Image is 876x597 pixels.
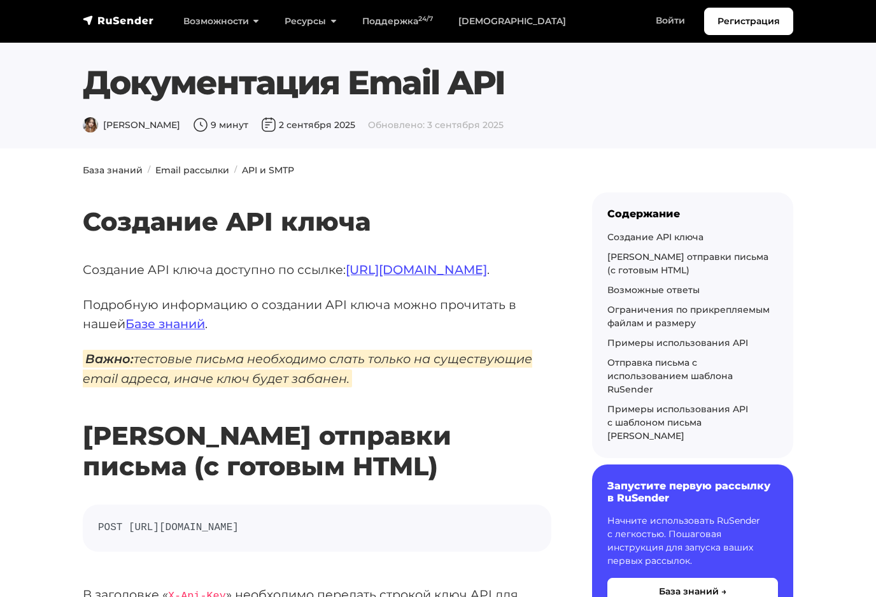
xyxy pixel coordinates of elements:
a: Возможные ответы [607,284,700,296]
p: Подробную информацию о создании API ключа можно прочитать в нашей . [83,295,551,334]
a: [URL][DOMAIN_NAME] [346,262,487,277]
a: Ресурсы [272,8,349,34]
img: RuSender [83,14,154,27]
div: Содержание [607,208,778,220]
img: Время чтения [193,117,208,133]
p: Создание API ключа доступно по ссылке: . [83,260,551,280]
a: Поддержка24/7 [350,8,446,34]
a: [PERSON_NAME] отправки письма (с готовым HTML) [607,251,768,276]
a: Базе знаний [125,316,205,331]
span: 9 минут [193,119,248,131]
a: Возможности [171,8,272,34]
h1: Документация Email API [83,63,793,103]
a: [DEMOGRAPHIC_DATA] [446,8,579,34]
a: Войти [643,8,698,34]
sup: 24/7 [418,15,433,23]
a: Примеры использования API [607,337,748,349]
em: тестовые письма необходимо слать только на существующие email адреса, иначе ключ будет забанен. [83,350,532,387]
span: 2 сентября 2025 [261,119,355,131]
a: Примеры использования API с шаблоном письма [PERSON_NAME] [607,403,748,442]
strong: Важно: [85,351,134,366]
a: Отправка письма с использованием шаблона RuSender [607,357,733,395]
h6: Запустите первую рассылку в RuSender [607,480,778,504]
a: Создание API ключа [607,231,703,243]
p: Начните использовать RuSender с легкостью. Пошаговая инструкция для запуска ваших первых рассылок. [607,514,778,568]
span: Обновлено: 3 сентября 2025 [368,119,504,131]
code: POST [URL][DOMAIN_NAME] [98,520,536,536]
a: Email рассылки [155,164,229,176]
nav: breadcrumb [75,164,801,177]
span: [PERSON_NAME] [83,119,180,131]
img: Дата публикации [261,117,276,133]
a: Ограничения по прикрепляемым файлам и размеру [607,304,770,329]
h2: [PERSON_NAME] отправки письма (с готовым HTML) [83,383,551,482]
a: База знаний [83,164,143,176]
a: API и SMTP [242,164,294,176]
h2: Создание API ключа [83,169,551,237]
a: Регистрация [704,8,793,35]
